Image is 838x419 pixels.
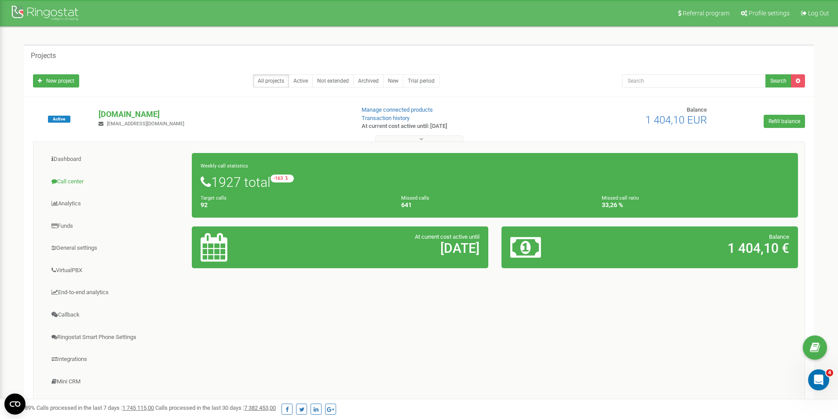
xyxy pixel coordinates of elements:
h2: [DATE] [298,241,479,255]
small: Missed calls [401,195,429,201]
h2: 1 404,10 € [607,241,789,255]
a: Trial period [403,74,439,87]
button: Open CMP widget [4,393,26,415]
span: Balance [687,106,707,113]
span: Log Out [808,10,829,17]
small: Target calls [201,195,227,201]
a: General settings [40,237,192,259]
span: Balance [769,233,789,240]
a: Callback [40,304,192,326]
p: At current cost active until: [DATE] [362,122,545,131]
h1: 1927 total [201,175,789,189]
a: Manage connected products [362,106,433,113]
h5: Projects [31,52,56,60]
span: Active [48,116,70,123]
a: Active [289,74,313,87]
a: Funds [40,215,192,237]
a: Archived [353,74,384,87]
a: End-to-end analytics [40,282,192,303]
u: 7 382 453,00 [244,404,276,411]
span: [EMAIL_ADDRESS][DOMAIN_NAME] [107,121,184,127]
small: Weekly call statistics [201,163,248,169]
a: Dashboard [40,149,192,170]
a: Transaction history [362,115,410,121]
span: 4 [826,369,833,376]
h4: 33,26 % [602,202,789,208]
small: -163 [271,175,294,182]
span: At current cost active until [415,233,479,240]
u: 1 745 115,00 [122,404,154,411]
a: Integrations [40,349,192,370]
a: Call center [40,171,192,193]
small: Missed call ratio [602,195,639,201]
a: Ringostat Smart Phone Settings [40,327,192,348]
p: [DOMAIN_NAME] [99,109,347,120]
span: Calls processed in the last 30 days : [155,404,276,411]
span: Profile settings [749,10,790,17]
input: Search [622,74,766,87]
span: Referral program [683,10,729,17]
a: All projects [253,74,289,87]
a: Mini CRM [40,371,192,393]
a: Analytics [40,193,192,215]
a: New [383,74,403,87]
a: Call tracking [40,393,192,415]
a: New project [33,74,79,87]
a: Not extended [312,74,354,87]
span: 1 404,10 EUR [645,114,707,126]
iframe: Intercom live chat [808,369,829,390]
span: Calls processed in the last 7 days : [37,404,154,411]
a: VirtualPBX [40,260,192,281]
button: Search [765,74,791,87]
h4: 641 [401,202,589,208]
h4: 92 [201,202,388,208]
a: Refill balance [764,115,805,128]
